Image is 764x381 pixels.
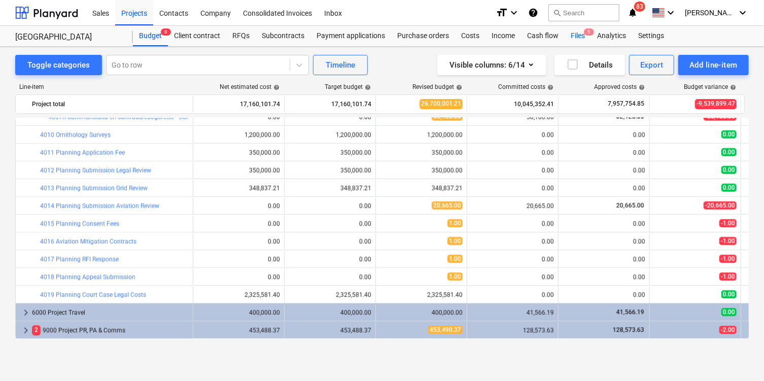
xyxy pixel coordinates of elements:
div: 0.00 [289,238,371,245]
div: 0.00 [197,256,280,263]
div: 0.00 [197,238,280,245]
span: 7,957,754.85 [607,100,645,108]
span: 83 [634,2,645,12]
span: 0.00 [721,148,737,156]
div: 0.00 [471,238,554,245]
div: Files [565,26,591,46]
span: 453,490.37 [428,326,463,334]
div: 0.00 [197,274,280,281]
span: 2 [32,326,41,335]
i: keyboard_arrow_down [737,7,749,19]
div: 400,000.00 [380,309,463,316]
button: Timeline [313,55,368,75]
div: 2,325,581.40 [289,292,371,299]
a: 4015 Planning Consent Fees [40,220,119,228]
iframe: Chat Widget [713,332,764,381]
div: 0.00 [471,292,554,299]
div: 0.00 [289,274,371,281]
div: Details [567,58,613,72]
span: 20,665.00 [432,202,463,210]
div: 350,000.00 [197,167,280,174]
i: keyboard_arrow_down [665,7,677,19]
div: 0.00 [563,220,645,228]
div: 0.00 [563,238,645,245]
a: Costs [455,26,485,46]
span: 1.00 [447,219,463,228]
div: 1,200,000.00 [289,132,371,139]
div: 348,837.21 [289,185,371,192]
a: 4013 Planning Submission Grid Review [40,185,148,192]
div: 0.00 [471,149,554,156]
div: 17,160,101.74 [289,96,371,112]
span: 41,566.19 [615,309,645,316]
span: keyboard_arrow_right [20,325,32,337]
a: 4012 Planning Submission Legal Review [40,167,151,174]
i: format_size [496,7,508,19]
div: 453,488.37 [197,327,280,334]
div: 0.00 [471,185,554,192]
span: help [637,84,645,90]
span: 1 [584,28,594,36]
div: Visible columns : 6/14 [449,58,534,72]
div: 6000 Project Travel [32,305,189,321]
div: 0.00 [563,167,645,174]
span: -9,539,899.47 [695,99,737,109]
span: -1.00 [719,255,737,263]
a: Income [485,26,521,46]
a: Analytics [591,26,632,46]
button: Toggle categories [15,55,102,75]
span: 26,700,001.21 [420,99,463,109]
i: keyboard_arrow_down [508,7,520,19]
a: Budget8 [133,26,168,46]
span: -1.00 [719,219,737,228]
span: 0.00 [721,184,737,192]
div: 9000 Project PR, PA & Comms [32,323,189,339]
a: Cash flow [521,26,565,46]
a: Subcontracts [256,26,310,46]
button: Export [629,55,675,75]
span: help [728,84,736,90]
span: 128,573.63 [612,327,645,334]
a: 4018 Planning Appeal Submission [40,274,135,281]
span: 0.00 [721,308,737,316]
div: 0.00 [471,132,554,139]
div: 453,488.37 [289,327,371,334]
a: 4010 Ornithology Surveys [40,132,111,139]
i: Knowledge base [528,7,538,19]
span: -20,665.00 [704,202,737,210]
a: Purchase orders [391,26,455,46]
div: 17,160,101.74 [197,96,280,112]
div: 0.00 [471,220,554,228]
div: 0.00 [563,132,645,139]
div: 350,000.00 [289,149,371,156]
div: 0.00 [289,203,371,210]
span: help [363,84,371,90]
a: Client contract [168,26,226,46]
span: 1.00 [447,237,463,245]
span: help [545,84,553,90]
div: Project total [32,96,189,112]
span: [PERSON_NAME] [685,9,736,17]
div: 350,000.00 [197,149,280,156]
span: search [553,9,561,17]
div: 2,325,581.40 [380,292,463,299]
div: Committed costs [498,83,553,90]
div: 20,665.00 [471,203,554,210]
span: 0.00 [721,131,737,139]
div: 0.00 [471,167,554,174]
div: Net estimated cost [220,83,280,90]
button: Details [554,55,625,75]
a: Files1 [565,26,591,46]
div: 400,000.00 [289,309,371,316]
span: help [271,84,280,90]
div: [GEOGRAPHIC_DATA] [15,32,121,43]
div: 0.00 [471,256,554,263]
div: 2,325,581.40 [197,292,280,299]
span: 8 [161,28,171,36]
